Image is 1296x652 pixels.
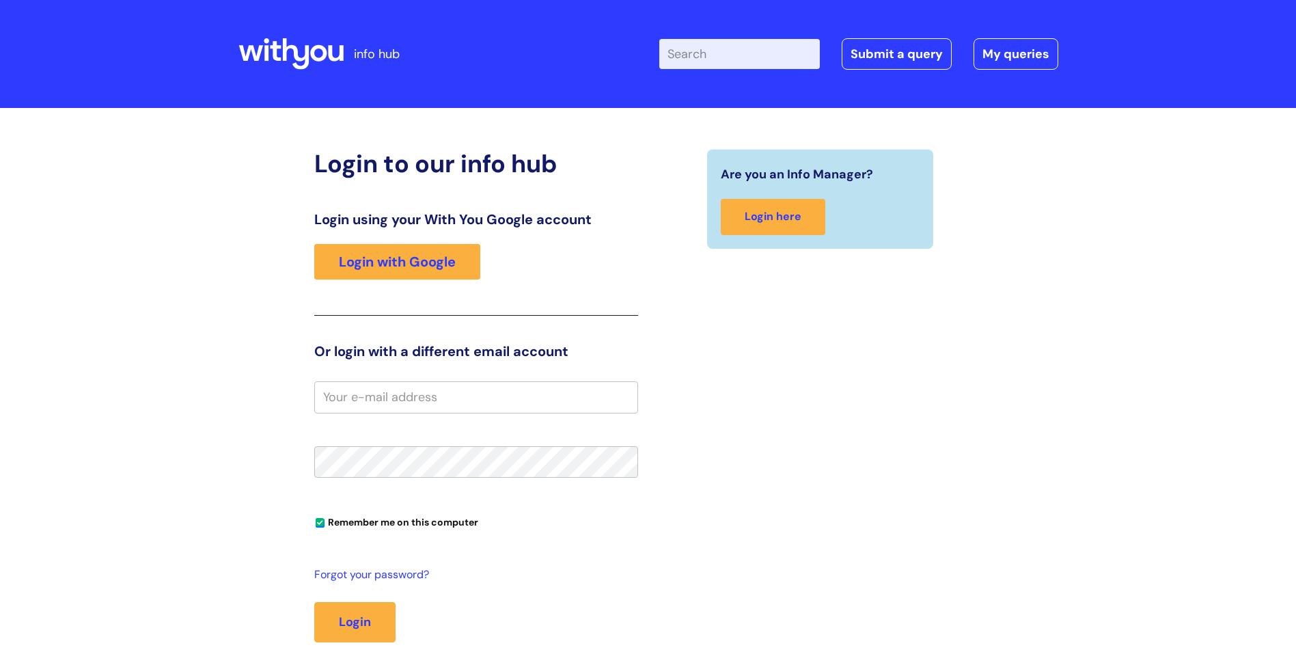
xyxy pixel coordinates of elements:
[314,381,638,413] input: Your e-mail address
[316,519,325,528] input: Remember me on this computer
[974,38,1058,70] a: My queries
[314,211,638,228] h3: Login using your With You Google account
[314,511,638,532] div: You can uncheck this option if you're logging in from a shared device
[842,38,952,70] a: Submit a query
[314,513,478,528] label: Remember me on this computer
[314,244,480,280] a: Login with Google
[659,39,820,69] input: Search
[314,565,631,585] a: Forgot your password?
[314,602,396,642] button: Login
[314,343,638,359] h3: Or login with a different email account
[721,163,873,185] span: Are you an Info Manager?
[314,149,638,178] h2: Login to our info hub
[721,199,825,235] a: Login here
[354,43,400,65] p: info hub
